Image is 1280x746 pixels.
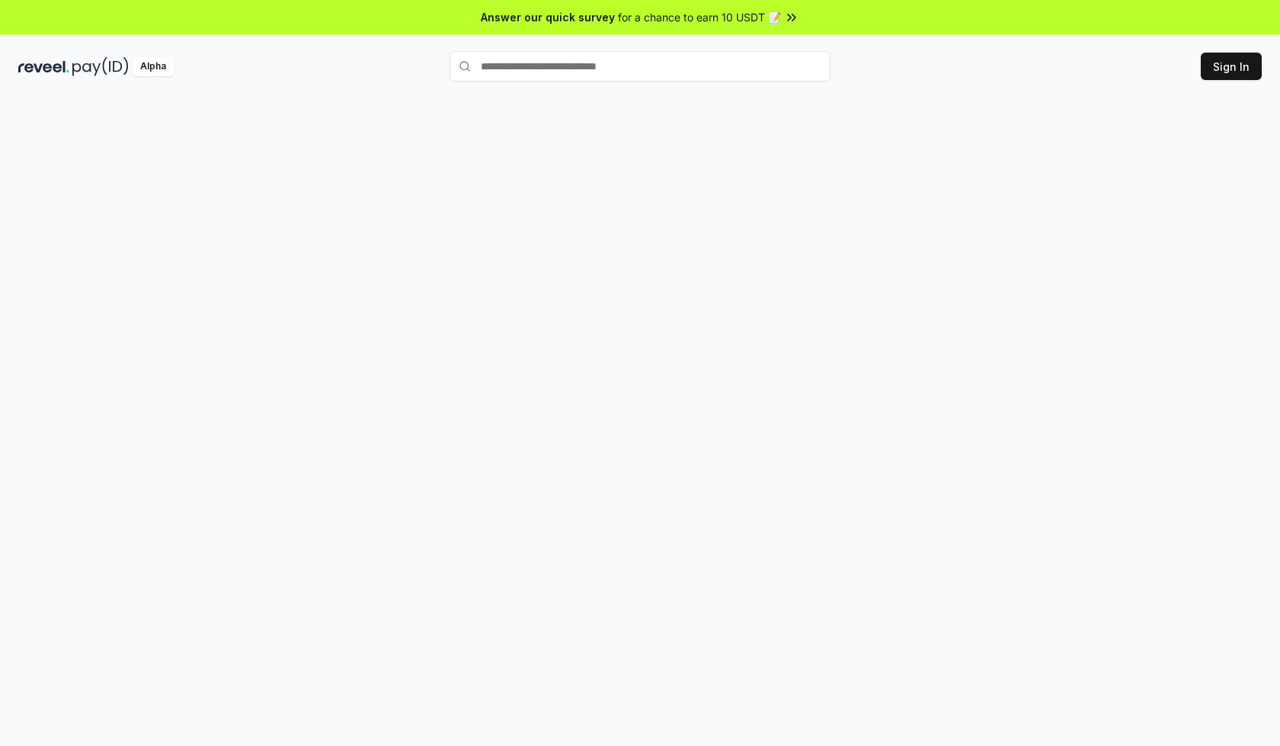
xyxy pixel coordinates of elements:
[72,57,129,76] img: pay_id
[18,57,69,76] img: reveel_dark
[132,57,174,76] div: Alpha
[618,9,781,25] span: for a chance to earn 10 USDT 📝
[1201,53,1262,80] button: Sign In
[481,9,615,25] span: Answer our quick survey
